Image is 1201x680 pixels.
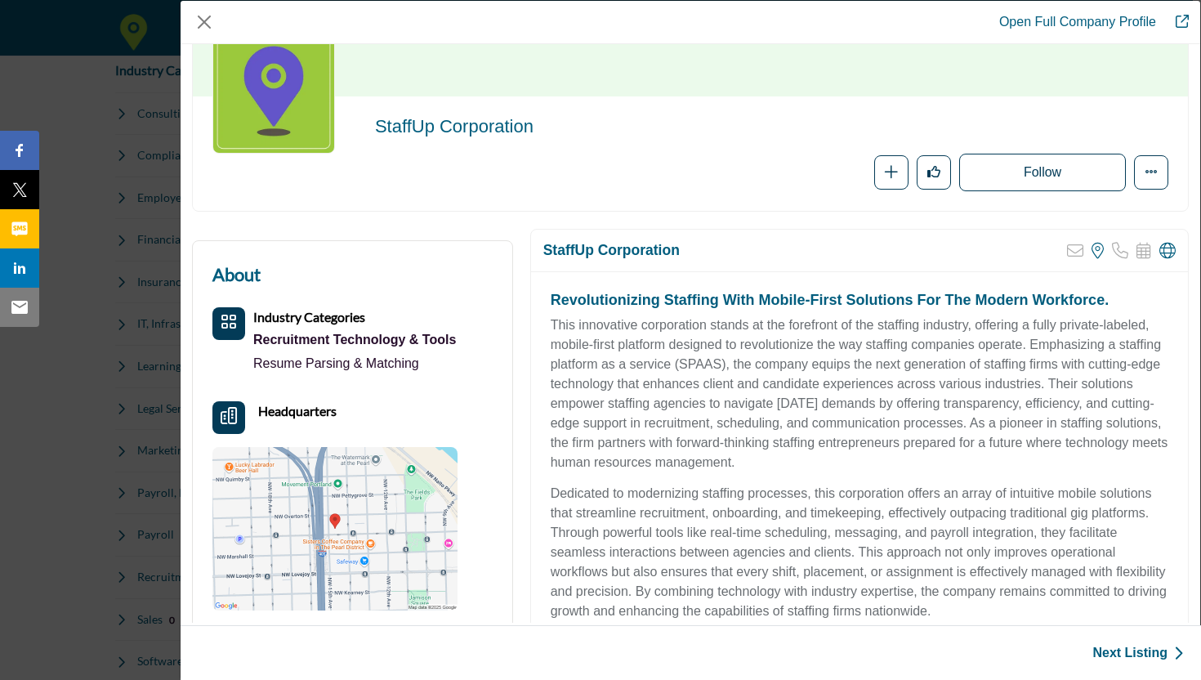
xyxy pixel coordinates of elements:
[375,116,824,137] h2: StaffUp Corporation
[253,311,365,324] a: Industry Categories
[1164,12,1189,32] a: Redirect to staffupapp-corporation
[212,307,245,340] button: Category Icon
[551,484,1168,621] p: Dedicated to modernizing staffing processes, this corporation offers an array of intuitive mobile...
[212,31,335,154] img: staffupapp-corporation logo
[253,328,456,352] a: Recruitment Technology & Tools
[959,154,1126,191] button: Redirect to login
[253,328,456,352] div: Software platforms and digital tools to streamline recruitment and hiring processes.
[874,155,909,190] button: Add To List
[999,15,1156,29] a: Redirect to staffupapp-corporation
[917,155,951,190] button: Like
[212,261,261,288] h2: About
[253,356,419,370] a: Resume Parsing & Matching
[1134,155,1168,190] button: More Options
[551,292,1168,310] h2: Revolutionizing Staffing with Mobile-First Solutions for the Modern Workforce.
[543,242,680,259] h2: StaffUp Corporation
[258,401,337,421] b: Headquarters
[212,401,245,434] button: Headquarter icon
[1092,643,1184,663] a: Next Listing
[253,309,365,324] b: Industry Categories
[212,447,458,611] img: Location Map
[551,315,1168,472] p: This innovative corporation stands at the forefront of the staffing industry, offering a fully pr...
[192,10,217,34] button: Close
